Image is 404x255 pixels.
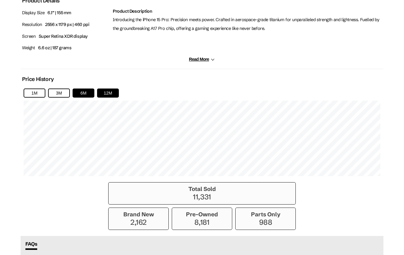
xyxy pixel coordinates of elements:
[112,218,165,227] p: 2,162
[189,57,215,62] button: Read More
[24,89,45,98] button: 1M
[48,89,70,98] button: 3M
[112,211,165,218] h3: Brand New
[22,76,54,82] h2: Price History
[112,192,292,201] p: 11,331
[25,241,37,250] span: FAQs
[239,211,292,218] h3: Parts Only
[38,45,72,50] span: 6.6 oz | 187 grams
[239,218,292,227] p: 988
[22,20,110,29] p: Resolution
[22,32,110,41] p: Screen
[175,218,229,227] p: 8,181
[45,22,89,27] span: 2556 x 1179 px | 460 ppi
[112,186,292,192] h3: Total Sold
[113,15,382,33] p: Introducing the iPhone 15 Pro: Precision meets power. Crafted in aerospace-grade titanium for unp...
[22,44,110,52] p: Weight
[175,211,229,218] h3: Pre-Owned
[97,89,119,98] button: 12M
[47,10,71,15] span: 6.1” | 155 mm
[73,89,94,98] button: 6M
[22,8,110,17] p: Display Size
[39,34,88,39] span: Super Retina XDR display
[113,8,382,14] h2: Product Description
